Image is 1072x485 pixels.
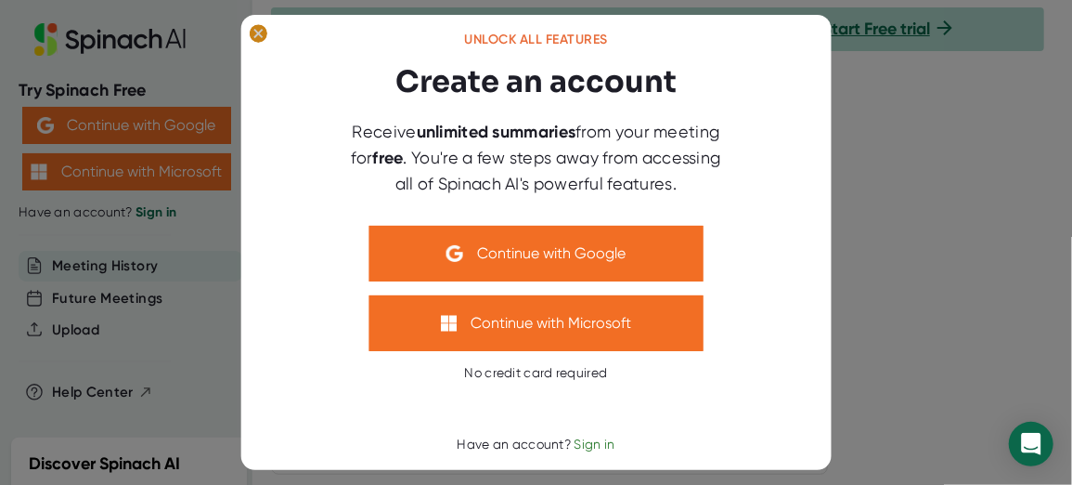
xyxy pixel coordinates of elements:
[446,245,463,262] img: Aehbyd4JwY73AAAAAElFTkSuQmCC
[369,295,704,351] button: Continue with Microsoft
[465,365,608,382] div: No credit card required
[342,119,731,196] div: Receive from your meeting for . You're a few steps away from accessing all of Spinach AI's powerf...
[395,59,677,104] h3: Create an account
[457,437,614,453] div: Have an account?
[1009,422,1053,466] div: Open Intercom Messenger
[464,32,608,48] div: Unlock all features
[417,122,576,142] b: unlimited summaries
[369,226,704,282] button: Continue with Google
[575,437,615,452] span: Sign in
[372,148,403,168] b: free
